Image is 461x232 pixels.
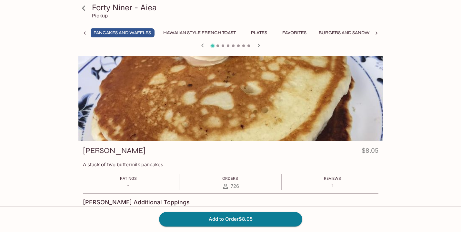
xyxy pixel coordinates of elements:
p: 1 [324,182,341,188]
div: SHORT STACK [78,56,383,141]
button: Burgers and Sandwiches [315,28,387,37]
p: - [120,182,137,188]
h3: [PERSON_NAME] [83,146,145,156]
button: Add to Order$8.05 [159,212,302,226]
h4: [PERSON_NAME] Additional Toppings [83,199,190,206]
h3: Forty Niner - Aiea [92,3,380,13]
h4: $8.05 [362,146,378,158]
p: Pickup [92,13,108,19]
span: Ratings [120,176,137,181]
p: A stack of two buttermilk pancakes [83,161,378,168]
button: Hawaiian Style French Toast [160,28,239,37]
span: Orders [222,176,238,181]
span: 726 [231,183,239,189]
button: Pancakes and Waffles [90,28,155,37]
span: Reviews [324,176,341,181]
button: Plates [245,28,274,37]
button: Favorites [279,28,310,37]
